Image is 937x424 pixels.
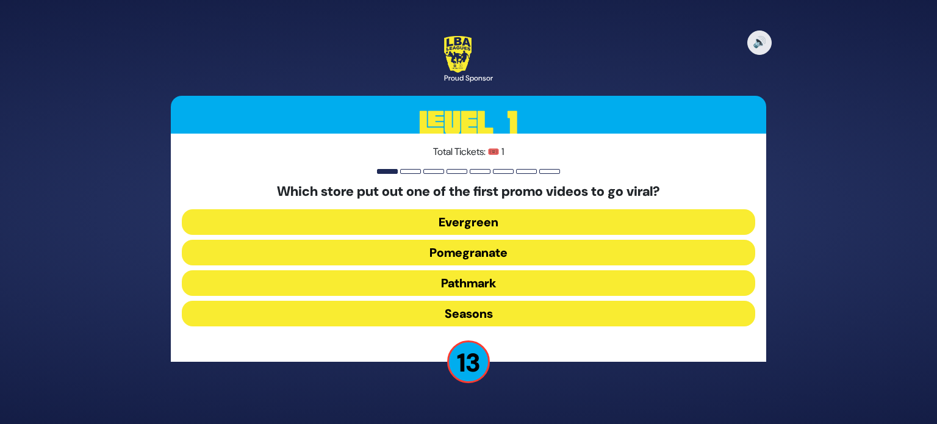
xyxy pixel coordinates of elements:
button: Pathmark [182,270,755,296]
button: 🔊 [747,31,772,55]
img: LBA [444,36,472,73]
h5: Which store put out one of the first promo videos to go viral? [182,184,755,199]
button: Evergreen [182,209,755,235]
p: 13 [447,340,490,383]
button: Pomegranate [182,240,755,265]
div: Proud Sponsor [444,73,493,84]
h3: Level 1 [171,96,766,151]
button: Seasons [182,301,755,326]
p: Total Tickets: 🎟️ 1 [182,145,755,159]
